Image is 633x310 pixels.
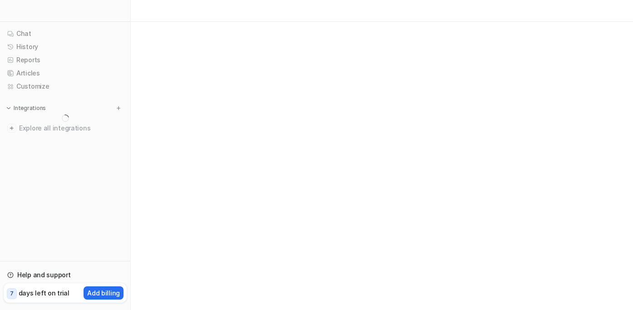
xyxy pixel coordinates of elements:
p: Integrations [14,105,46,112]
a: Explore all integrations [4,122,127,135]
img: menu_add.svg [115,105,122,111]
button: Integrations [4,104,49,113]
img: explore all integrations [7,124,16,133]
img: expand menu [5,105,12,111]
p: days left on trial [19,288,69,298]
p: Add billing [87,288,120,298]
p: 7 [10,290,14,298]
a: Customize [4,80,127,93]
a: Reports [4,54,127,66]
button: Add billing [84,286,124,300]
a: History [4,40,127,53]
span: Explore all integrations [19,121,123,135]
a: Help and support [4,269,127,281]
a: Chat [4,27,127,40]
a: Articles [4,67,127,80]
